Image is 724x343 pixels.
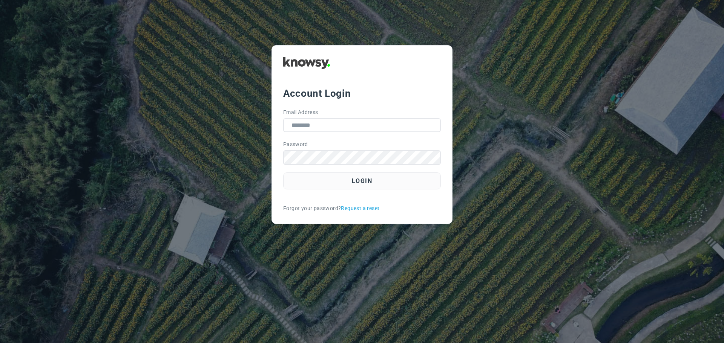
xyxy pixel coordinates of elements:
[283,87,441,100] div: Account Login
[283,140,308,148] label: Password
[341,204,379,212] a: Request a reset
[283,108,318,116] label: Email Address
[283,172,441,189] button: Login
[283,204,441,212] div: Forgot your password?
